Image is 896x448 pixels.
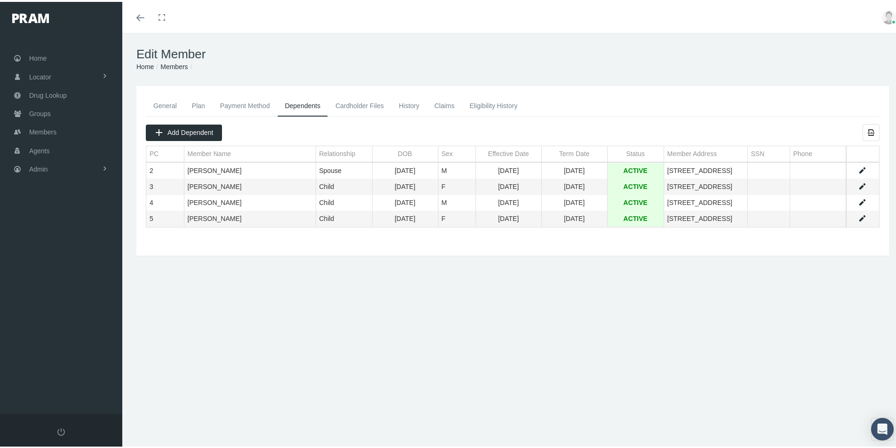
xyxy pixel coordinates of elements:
div: Term Date [559,148,590,157]
td: Column PC [146,144,184,160]
div: Add Dependent [146,123,222,139]
img: PRAM_20_x_78.png [12,12,49,21]
a: History [391,94,427,114]
td: [PERSON_NAME] [184,161,316,177]
span: Groups [29,103,51,121]
div: Data grid toolbar [146,122,880,139]
td: 5 [146,209,184,225]
td: Column SSN [747,144,790,160]
div: Sex [442,148,453,157]
td: ACTIVE [607,193,664,209]
a: Edit [858,165,866,173]
td: [PERSON_NAME] [184,209,316,225]
a: Members [160,61,188,69]
td: [DATE] [476,193,541,209]
td: Column Status [607,144,664,160]
td: [DATE] [372,193,438,209]
a: Payment Method [213,94,278,114]
img: user-placeholder.jpg [882,8,896,23]
td: Column Term Date [541,144,607,160]
a: Cardholder Files [328,94,391,114]
a: Home [136,61,154,69]
td: M [438,161,476,177]
td: Column Member Name [184,144,316,160]
td: [DATE] [476,161,541,177]
h1: Edit Member [136,45,889,60]
td: Column DOB [372,144,438,160]
td: [DATE] [541,209,607,225]
div: Member Address [667,148,717,157]
div: Effective Date [488,148,529,157]
td: [STREET_ADDRESS] [664,177,747,193]
td: Column Effective Date [476,144,541,160]
a: Edit [858,181,866,189]
div: DOB [398,148,412,157]
td: [DATE] [372,161,438,177]
td: [STREET_ADDRESS] [664,161,747,177]
a: Edit [858,196,866,205]
td: F [438,209,476,225]
td: [DATE] [372,177,438,193]
td: Column Relationship [316,144,372,160]
td: [PERSON_NAME] [184,193,316,209]
td: Column Sex [438,144,476,160]
span: Locator [29,66,51,84]
span: Drug Lookup [29,85,67,102]
td: Child [316,177,372,193]
td: 5706 CARMEL CT, MIDLAND, TX 79707 [664,209,747,225]
td: [DATE] [541,193,607,209]
td: F [438,177,476,193]
div: Export all data to Excel [863,122,880,139]
td: [DATE] [541,161,607,177]
a: General [146,94,184,114]
td: ACTIVE [607,209,664,225]
td: 3 [146,177,184,193]
td: Column Phone [790,144,846,160]
a: Edit [858,212,866,221]
div: Open Intercom Messenger [871,416,894,439]
div: Data grid [146,122,880,226]
span: Home [29,47,47,65]
div: SSN [751,148,765,157]
div: Phone [793,148,812,157]
td: [DATE] [541,177,607,193]
div: Relationship [319,148,356,157]
a: Claims [427,94,462,114]
td: 5706 CARMEL CT, MIDLAND, TX 79707 [664,193,747,209]
td: ACTIVE [607,161,664,177]
span: Members [29,121,56,139]
div: Member Name [188,148,231,157]
td: ACTIVE [607,177,664,193]
span: Agents [29,140,50,158]
td: [DATE] [476,209,541,225]
a: Eligibility History [462,94,525,114]
a: Plan [184,94,213,114]
td: M [438,193,476,209]
td: Spouse [316,161,372,177]
td: 4 [146,193,184,209]
div: Status [626,148,645,157]
span: Add Dependent [167,127,213,134]
td: [PERSON_NAME] [184,177,316,193]
td: Column Member Address [664,144,747,160]
td: [DATE] [372,209,438,225]
td: Child [316,193,372,209]
a: Dependents [278,94,328,115]
td: Child [316,209,372,225]
div: PC [150,148,159,157]
td: [DATE] [476,177,541,193]
td: 2 [146,161,184,177]
span: Admin [29,158,48,176]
